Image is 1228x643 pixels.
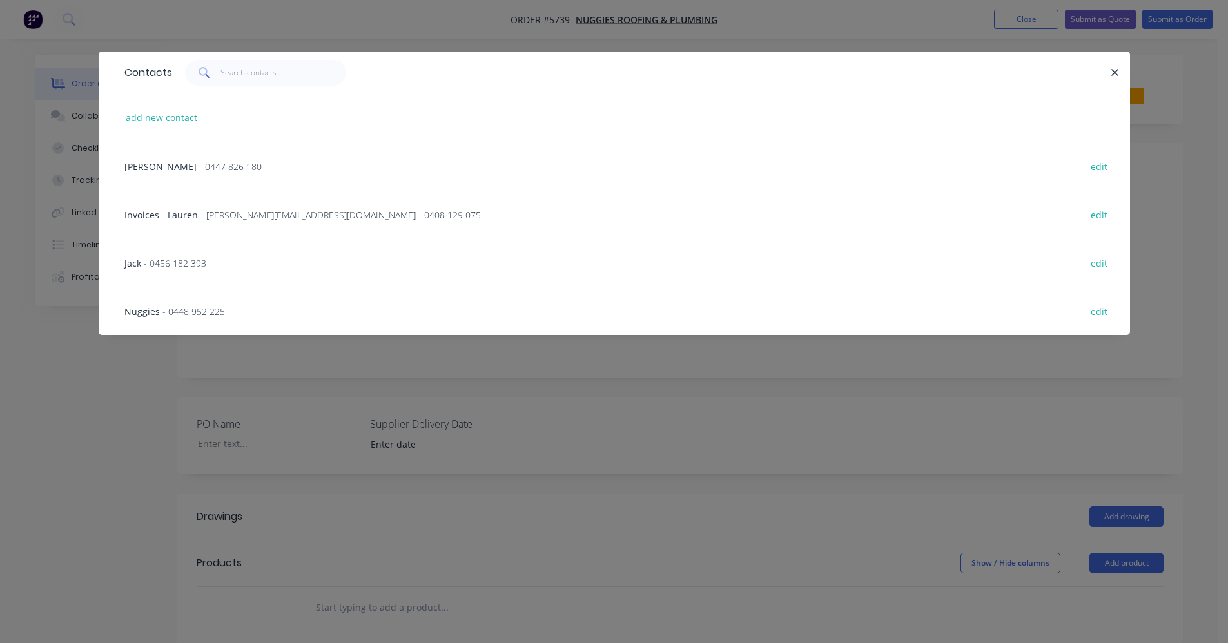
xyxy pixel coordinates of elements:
span: - 0456 182 393 [144,257,206,269]
button: edit [1084,157,1115,175]
div: Contacts [118,52,172,93]
span: Invoices - Lauren [124,209,198,221]
input: Search contacts... [220,60,346,86]
span: Jack [124,257,141,269]
span: - 0447 826 180 [199,160,262,173]
span: - 0448 952 225 [162,305,225,318]
button: edit [1084,206,1115,223]
span: [PERSON_NAME] [124,160,197,173]
button: edit [1084,302,1115,320]
span: Nuggies [124,305,160,318]
span: - [PERSON_NAME][EMAIL_ADDRESS][DOMAIN_NAME] - 0408 129 075 [200,209,481,221]
button: add new contact [119,109,204,126]
button: edit [1084,254,1115,271]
